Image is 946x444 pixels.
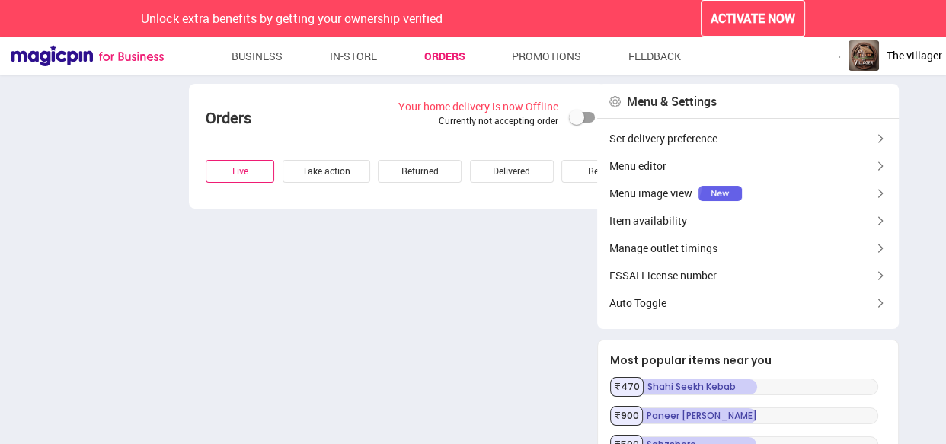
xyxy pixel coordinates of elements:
[698,186,742,201] img: YflcK9-LCSVd7asiAMa6OG5Soj5G5oEY0VBTal2rwWujBQGMsMz-DBXfVvVxTP2yk3H6lAgU7BDdntlYDw6IrSbiFq3a0-_NW...
[874,213,887,228] img: brown-left-arrow.fb4dc0c6.svg
[512,43,581,70] a: Promotions
[378,160,462,183] div: Returned
[849,40,879,71] img: logo
[609,186,692,201] span: Menu image view
[597,125,899,152] div: Set delivery preference
[635,407,878,424] p: Paneer [PERSON_NAME]
[141,10,443,27] span: Unlock extra benefits by getting your ownership verified
[597,207,899,235] div: Item availability
[398,114,558,127] div: Currently not accepting order
[597,289,899,317] div: Auto Toggle
[561,160,649,183] div: Rejected
[627,93,717,110] div: Menu & Settings
[610,406,643,426] p: ₹ 900
[874,295,887,311] img: brown-left-arrow.fb4dc0c6.svg
[597,235,899,262] div: Manage outlet timings
[206,107,379,129] div: Orders
[206,160,274,183] div: Live
[874,158,887,174] img: brown-left-arrow.fb4dc0c6.svg
[283,160,370,183] div: Take action
[610,377,644,397] p: ₹ 470
[330,43,377,70] a: In-store
[887,48,942,63] span: The villager
[232,43,283,70] a: Business
[874,268,887,283] img: brown-left-arrow.fb4dc0c6.svg
[628,43,681,70] a: Feedback
[874,186,887,201] img: brown-left-arrow.fb4dc0c6.svg
[597,262,899,289] div: FSSAI License number
[597,152,899,180] div: Menu editor
[711,10,795,27] span: ACTIVATE NOW
[636,379,878,395] p: Shahi Seekh Kebab
[874,241,887,256] img: brown-left-arrow.fb4dc0c6.svg
[423,43,465,70] a: Orders
[610,353,880,368] p: Most popular items near you
[11,45,164,66] img: Magicpin
[398,99,558,114] div: Your home delivery is now Offline
[874,131,887,146] img: brown-left-arrow.fb4dc0c6.svg
[470,160,554,183] div: Delivered
[609,96,621,107] img: home-delivery-settings-gear-icon.8147a7ec.svg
